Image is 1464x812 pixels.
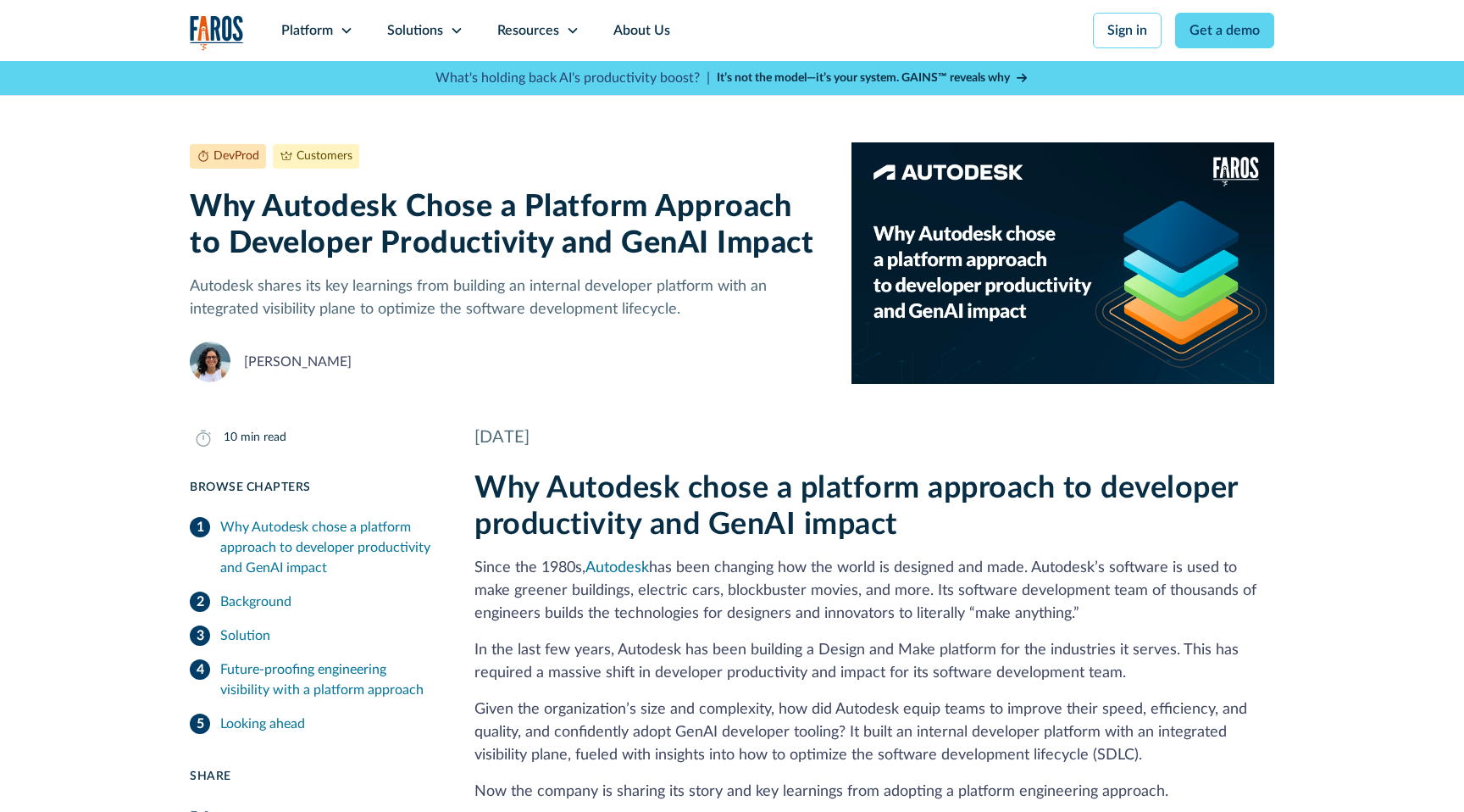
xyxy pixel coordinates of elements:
[297,147,352,165] div: Customers
[190,479,434,497] div: Browse Chapters
[474,425,1274,450] div: [DATE]
[474,781,1274,804] p: Now the company is sharing its story and key learnings from adopting a platform engineering appro...
[190,619,434,653] a: Solution
[435,68,710,88] p: What's holding back AI's productivity boost? |
[717,72,1010,84] strong: It’s not the model—it’s your system. GAINS™ reveals why
[213,147,259,165] div: DevProd
[190,510,434,585] a: Why Autodesk chose a platform approach to developer productivity and GenAI impact
[585,560,649,576] a: Autodesk
[190,189,824,262] h1: Why Autodesk Chose a Platform Approach to Developer Productivity and GenAI Impact
[190,15,244,50] a: home
[497,20,559,41] div: Resources
[474,698,1274,767] p: Given the organization’s size and complexity, how did Autodesk equip teams to improve their speed...
[224,429,237,447] div: 10
[220,592,291,612] div: Background
[717,70,1029,87] a: It’s not the model—it’s your system. GAINS™ reveals why
[190,342,230,382] img: Naomi Lurie
[241,429,286,447] div: min read
[190,15,244,50] img: Logo of the analytics and reporting company Faros.
[220,517,434,578] div: Why Autodesk chose a platform approach to developer productivity and GenAI impact
[220,714,305,734] div: Looking ahead
[474,557,1274,626] p: Since the 1980s, has been changing how the world is designed and made. Autodesk’s software is use...
[190,585,434,619] a: Background
[190,768,434,786] div: Share
[220,659,434,700] div: Future-proofing engineering visibility with a platform approach
[190,653,434,707] a: Future-proofing engineering visibility with a platform approach
[244,352,352,372] div: [PERSON_NAME]
[190,275,824,321] p: Autodesk shares its key learnings from building an internal developer platform with an integrated...
[387,20,443,41] div: Solutions
[190,707,434,741] a: Looking ahead
[474,470,1274,543] h2: Why Autodesk chose a platform approach to developer productivity and GenAI impact
[1175,13,1274,48] a: Get a demo
[474,639,1274,685] p: In the last few years, Autodesk has been building a Design and Make platform for the industries i...
[1093,13,1162,48] a: Sign in
[220,626,270,646] div: Solution
[851,142,1274,384] img: White banner with image on the right side. Image contains Autodesk logo and Faros AI logo. Text t...
[281,20,333,41] div: Platform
